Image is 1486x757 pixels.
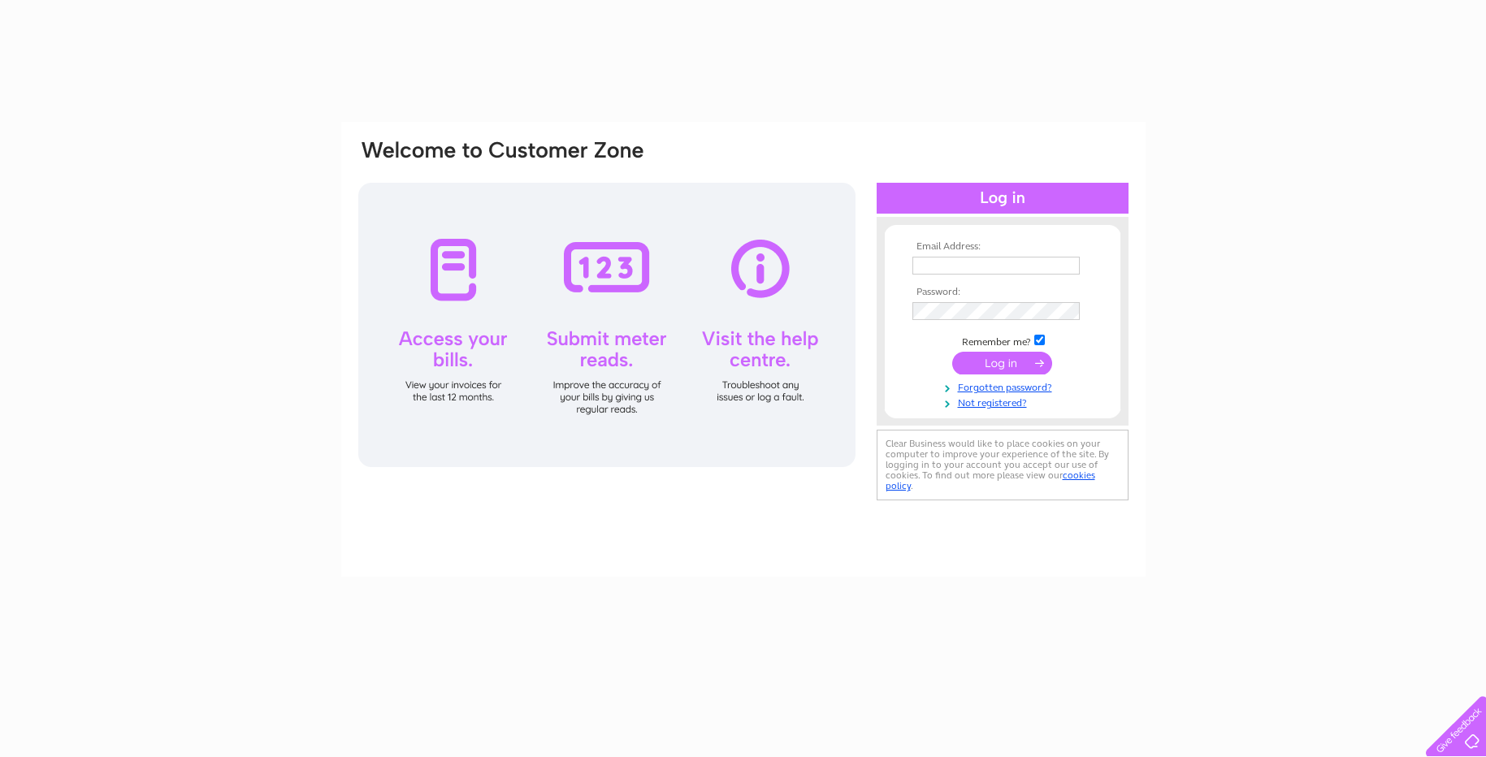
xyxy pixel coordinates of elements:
th: Email Address: [908,241,1097,253]
a: cookies policy [886,469,1095,491]
a: Not registered? [912,394,1097,409]
div: Clear Business would like to place cookies on your computer to improve your experience of the sit... [877,430,1129,500]
input: Submit [952,352,1052,374]
td: Remember me? [908,332,1097,348]
a: Forgotten password? [912,378,1097,394]
th: Password: [908,287,1097,298]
